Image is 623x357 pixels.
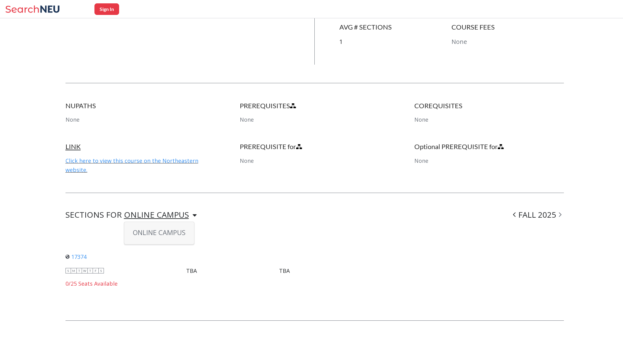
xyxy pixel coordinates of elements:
div: TBA [186,267,197,274]
span: W [82,268,87,273]
span: ONLINE CAMPUS [133,228,186,237]
span: T [87,268,93,273]
a: Click here to view this course on the Northeastern website. [65,157,198,173]
h4: PREREQUISITES [240,102,389,110]
h4: AVG # SECTIONS [339,23,451,31]
h4: COREQUISITES [414,102,564,110]
span: S [65,268,71,273]
div: 0/25 Seats Available [65,280,290,287]
div: ONLINE CAMPUS [124,211,189,218]
span: F [93,268,98,273]
button: Sign In [94,3,119,15]
p: 1 [339,37,451,46]
span: T [76,268,82,273]
h4: PREREQUISITE for [240,142,389,151]
span: None [65,116,80,123]
h4: LINK [65,142,215,151]
div: SECTIONS FOR [65,211,197,219]
p: None [451,37,564,46]
span: None [414,157,428,164]
span: None [414,116,428,123]
div: FALL 2025 [511,211,564,219]
span: M [71,268,76,273]
div: TBA [279,267,290,274]
span: S [98,268,104,273]
span: None [240,157,254,164]
h4: Optional PREREQUISITE for [414,142,564,151]
a: 17374 [65,253,87,260]
h4: COURSE FEES [451,23,564,31]
span: None [240,116,254,123]
h4: NUPATHS [65,102,215,110]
